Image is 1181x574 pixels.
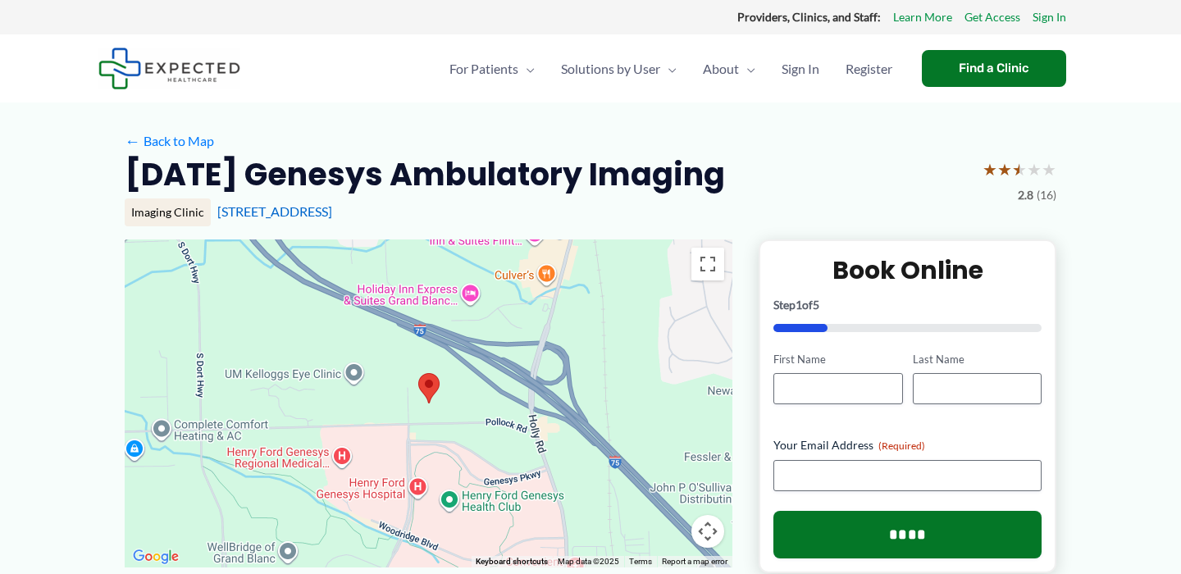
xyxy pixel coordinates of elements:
[662,557,727,566] a: Report a map error
[768,40,832,98] a: Sign In
[449,40,518,98] span: For Patients
[773,254,1042,286] h2: Book Online
[1033,7,1066,28] a: Sign In
[436,40,548,98] a: For PatientsMenu Toggle
[1027,154,1042,184] span: ★
[691,248,724,280] button: Toggle fullscreen view
[782,40,819,98] span: Sign In
[773,437,1042,453] label: Your Email Address
[878,440,925,452] span: (Required)
[773,299,1042,311] p: Step of
[813,298,819,312] span: 5
[98,48,240,89] img: Expected Healthcare Logo - side, dark font, small
[1042,154,1056,184] span: ★
[846,40,892,98] span: Register
[691,515,724,548] button: Map camera controls
[773,352,902,367] label: First Name
[629,557,652,566] a: Terms (opens in new tab)
[893,7,952,28] a: Learn More
[125,154,725,194] h2: [DATE] Genesys Ambulatory Imaging
[125,129,214,153] a: ←Back to Map
[217,203,332,219] a: [STREET_ADDRESS]
[690,40,768,98] a: AboutMenu Toggle
[125,198,211,226] div: Imaging Clinic
[913,352,1042,367] label: Last Name
[964,7,1020,28] a: Get Access
[125,133,140,148] span: ←
[922,50,1066,87] a: Find a Clinic
[548,40,690,98] a: Solutions by UserMenu Toggle
[983,154,997,184] span: ★
[518,40,535,98] span: Menu Toggle
[1018,184,1033,206] span: 2.8
[476,556,548,567] button: Keyboard shortcuts
[1037,184,1056,206] span: (16)
[796,298,802,312] span: 1
[129,546,183,567] a: Open this area in Google Maps (opens a new window)
[558,557,619,566] span: Map data ©2025
[737,10,881,24] strong: Providers, Clinics, and Staff:
[1012,154,1027,184] span: ★
[832,40,905,98] a: Register
[997,154,1012,184] span: ★
[436,40,905,98] nav: Primary Site Navigation
[561,40,660,98] span: Solutions by User
[660,40,677,98] span: Menu Toggle
[129,546,183,567] img: Google
[703,40,739,98] span: About
[739,40,755,98] span: Menu Toggle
